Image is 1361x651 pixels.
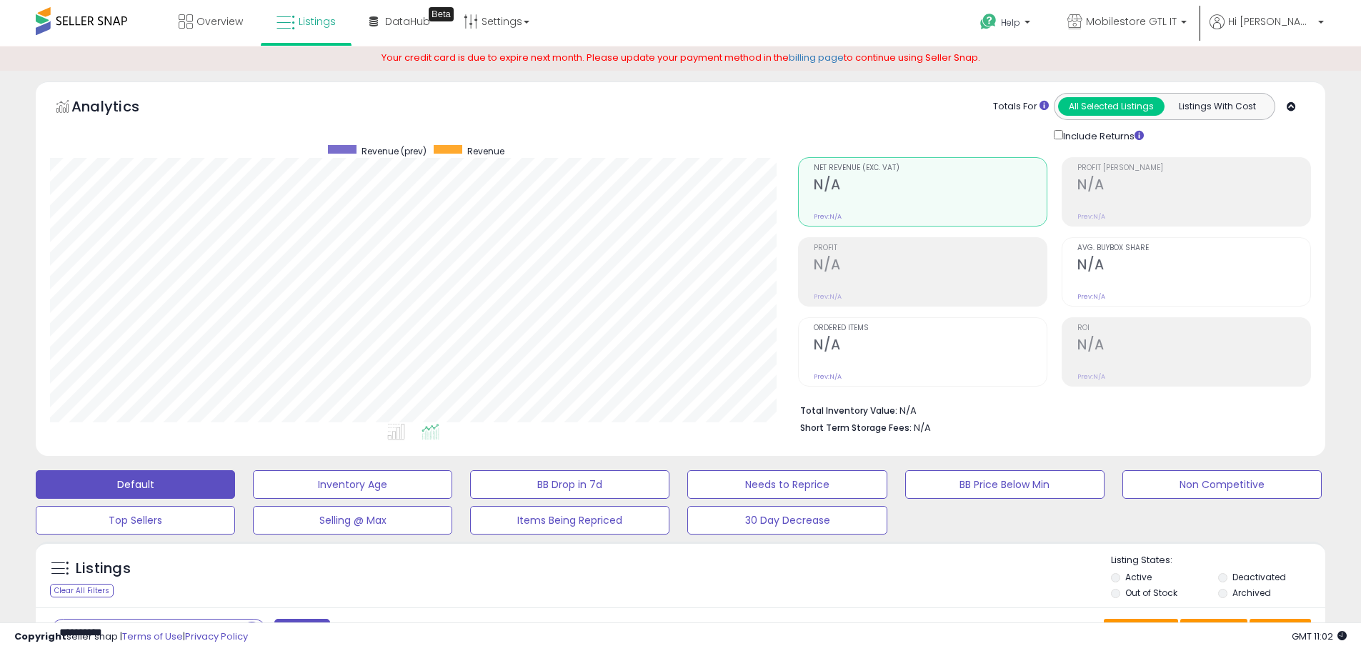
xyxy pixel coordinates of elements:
[429,7,454,21] div: Tooltip anchor
[687,506,887,535] button: 30 Day Decrease
[470,506,669,535] button: Items Being Repriced
[1077,164,1310,172] span: Profit [PERSON_NAME]
[470,470,669,499] button: BB Drop in 7d
[1077,292,1105,301] small: Prev: N/A
[36,506,235,535] button: Top Sellers
[814,212,842,221] small: Prev: N/A
[1077,244,1310,252] span: Avg. Buybox Share
[905,470,1105,499] button: BB Price Below Min
[687,470,887,499] button: Needs to Reprice
[1001,16,1020,29] span: Help
[382,51,980,64] span: Your credit card is due to expire next month. Please update your payment method in the to continu...
[1122,470,1322,499] button: Non Competitive
[1104,619,1178,643] button: Save View
[814,337,1047,356] h2: N/A
[800,401,1300,418] li: N/A
[789,51,844,64] a: billing page
[196,14,243,29] span: Overview
[814,177,1047,196] h2: N/A
[969,2,1045,46] a: Help
[1077,177,1310,196] h2: N/A
[1292,630,1347,643] span: 2025-09-10 11:02 GMT
[467,145,504,157] span: Revenue
[299,14,336,29] span: Listings
[1043,127,1161,144] div: Include Returns
[814,372,842,381] small: Prev: N/A
[14,630,66,643] strong: Copyright
[914,421,931,434] span: N/A
[1232,571,1286,583] label: Deactivated
[14,630,248,644] div: seller snap | |
[814,244,1047,252] span: Profit
[1232,587,1271,599] label: Archived
[1228,14,1314,29] span: Hi [PERSON_NAME]
[1077,212,1105,221] small: Prev: N/A
[1180,619,1247,643] button: Columns
[1164,97,1270,116] button: Listings With Cost
[800,404,897,417] b: Total Inventory Value:
[1077,324,1310,332] span: ROI
[800,422,912,434] b: Short Term Storage Fees:
[814,324,1047,332] span: Ordered Items
[253,506,452,535] button: Selling @ Max
[1077,337,1310,356] h2: N/A
[71,96,167,120] h5: Analytics
[36,470,235,499] button: Default
[274,619,330,644] button: Filters
[1125,587,1177,599] label: Out of Stock
[362,145,427,157] span: Revenue (prev)
[385,14,430,29] span: DataHub
[1111,554,1325,567] p: Listing States:
[979,13,997,31] i: Get Help
[1210,14,1324,46] a: Hi [PERSON_NAME]
[1058,97,1165,116] button: All Selected Listings
[1077,372,1105,381] small: Prev: N/A
[253,470,452,499] button: Inventory Age
[1086,14,1177,29] span: Mobilestore GTL IT
[814,257,1047,276] h2: N/A
[1125,571,1152,583] label: Active
[814,164,1047,172] span: Net Revenue (Exc. VAT)
[993,100,1049,114] div: Totals For
[50,584,114,597] div: Clear All Filters
[1077,257,1310,276] h2: N/A
[1250,619,1311,643] button: Actions
[814,292,842,301] small: Prev: N/A
[76,559,131,579] h5: Listings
